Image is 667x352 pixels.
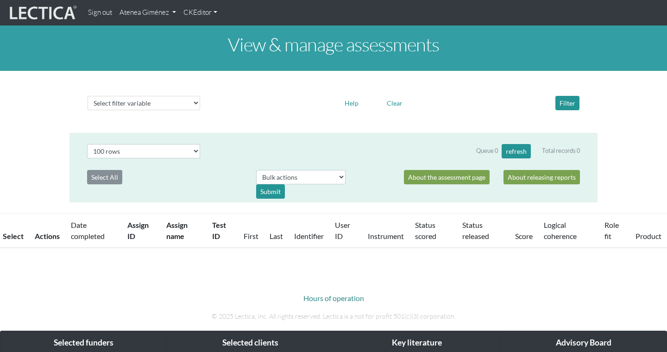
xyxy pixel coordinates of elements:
[476,144,580,158] div: Queue 0 Total records 0
[404,170,490,184] a: About the assessment page
[462,220,489,240] a: Status released
[555,96,579,110] button: Filter
[207,214,238,248] th: Test ID
[502,144,531,158] button: refresh
[84,4,116,22] a: Sign out
[383,96,407,110] button: Clear
[76,311,591,321] p: © 2025 Lectica, Inc. All rights reserved. Lectica is a not for profit 501(c)(3) corporation.
[604,220,619,240] a: Role fit
[116,4,180,22] a: Atenea Giménez
[544,220,577,240] a: Logical coherence
[87,170,122,184] button: Select All
[340,98,363,107] a: Help
[415,220,436,240] a: Status scored
[244,232,258,240] a: First
[122,214,161,248] th: Assign ID
[294,232,324,240] a: Identifier
[29,214,65,248] th: Actions
[180,4,221,22] a: CKEditor
[256,184,285,199] div: Submit
[335,220,350,240] a: User ID
[340,96,363,110] button: Help
[161,214,207,248] th: Assign name
[503,170,580,184] a: About releasing reports
[303,294,364,302] a: Hours of operation
[368,232,404,240] a: Instrument
[270,232,283,240] a: Last
[71,220,105,240] a: Date completed
[7,4,77,22] img: lecticalive
[636,232,661,240] a: Product
[515,232,533,240] a: Score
